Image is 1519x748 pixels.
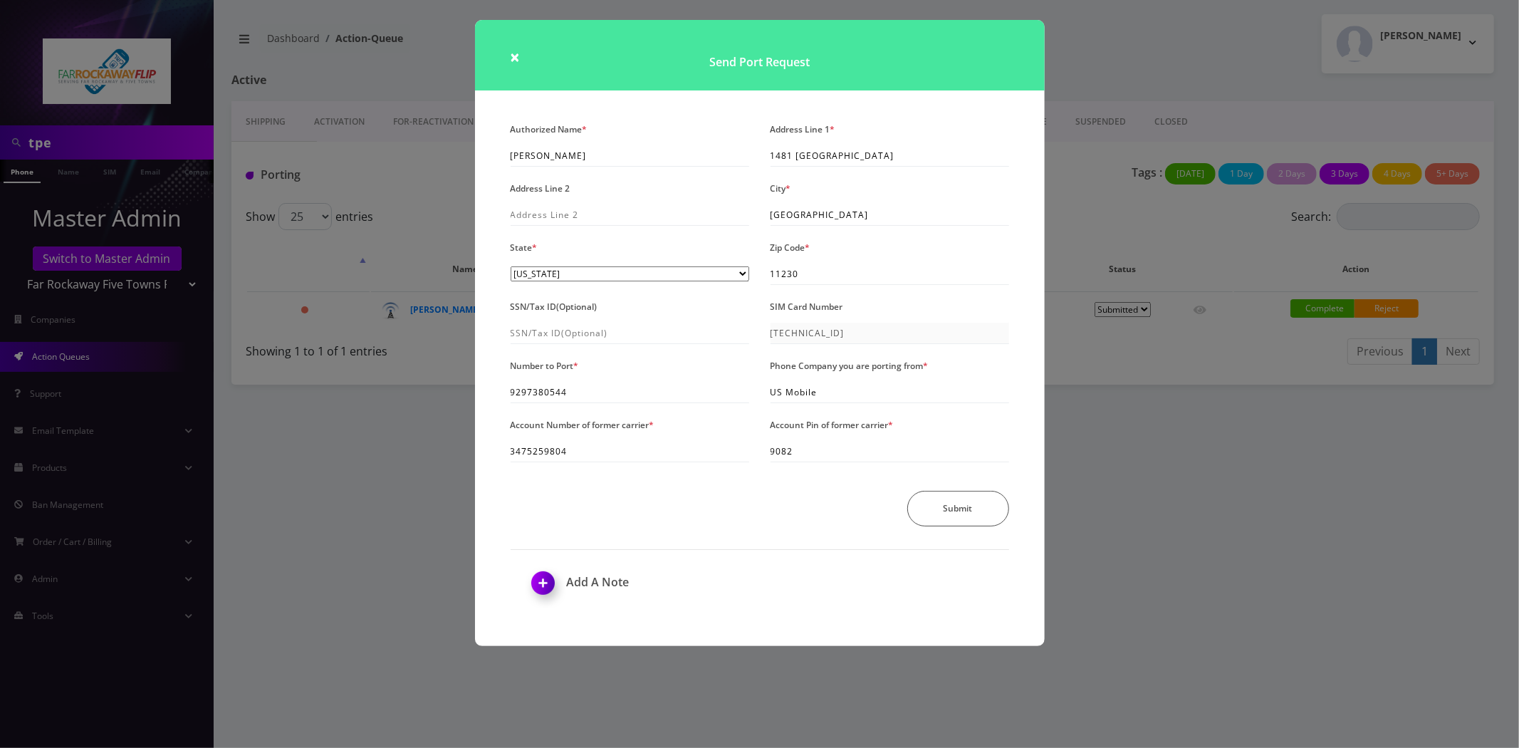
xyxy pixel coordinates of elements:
[532,561,749,611] h1: Add A Note
[511,119,588,140] label: Authorized Name
[511,48,521,66] button: Close
[907,491,1009,526] button: Submit
[771,264,1009,285] input: Zip
[511,415,654,435] label: Account Number of former carrier
[511,382,749,403] input: Number to Port
[475,20,1045,90] h1: Send Port Request
[511,355,579,376] label: Number to Port
[511,237,538,258] label: State
[771,119,835,140] label: Address Line 1
[771,355,929,376] label: Phone Company you are porting from
[771,415,894,435] label: Account Pin of former carrier
[511,323,749,344] input: SSN/Tax ID(Optional)
[511,45,521,68] span: ×
[511,145,749,167] input: Please Enter Authorized Name
[511,296,597,317] label: SSN/Tax ID(Optional)
[771,237,810,258] label: Zip Code
[771,145,1009,167] input: Address Line 1
[771,204,1009,226] input: Please Enter City
[511,178,570,199] label: Address Line 2
[511,204,749,226] input: Address Line 2
[771,323,1009,344] input: SIM Card Number
[771,296,843,317] label: SIM Card Number
[771,178,791,199] label: City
